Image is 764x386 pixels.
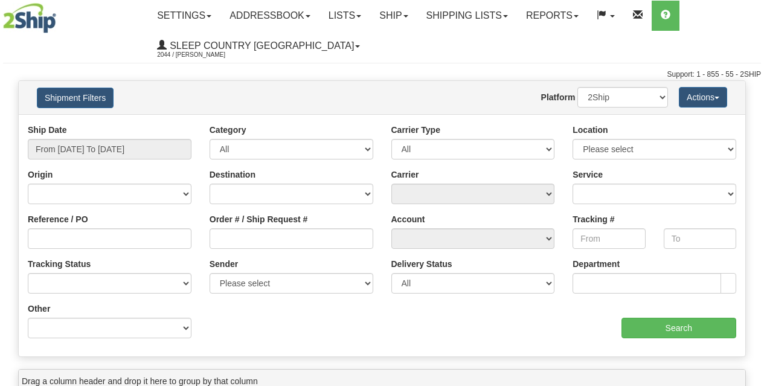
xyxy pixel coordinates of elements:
label: Delivery Status [391,258,452,270]
div: Support: 1 - 855 - 55 - 2SHIP [3,69,761,80]
img: logo2044.jpg [3,3,56,33]
label: Platform [541,91,576,103]
label: Other [28,303,50,315]
input: Search [621,318,737,338]
label: Location [573,124,608,136]
label: Carrier [391,169,419,181]
label: Tracking # [573,213,614,225]
input: To [664,228,736,249]
span: Sleep Country [GEOGRAPHIC_DATA] [167,40,354,51]
span: 2044 / [PERSON_NAME] [157,49,248,61]
a: Reports [517,1,588,31]
label: Account [391,213,425,225]
a: Lists [319,1,370,31]
label: Sender [210,258,238,270]
a: Settings [148,1,220,31]
label: Origin [28,169,53,181]
a: Addressbook [220,1,319,31]
label: Carrier Type [391,124,440,136]
button: Actions [679,87,727,108]
label: Ship Date [28,124,67,136]
label: Destination [210,169,255,181]
input: From [573,228,645,249]
label: Reference / PO [28,213,88,225]
a: Shipping lists [417,1,517,31]
a: Sleep Country [GEOGRAPHIC_DATA] 2044 / [PERSON_NAME] [148,31,369,61]
label: Category [210,124,246,136]
button: Shipment Filters [37,88,114,108]
label: Tracking Status [28,258,91,270]
a: Ship [370,1,417,31]
label: Order # / Ship Request # [210,213,308,225]
label: Department [573,258,620,270]
label: Service [573,169,603,181]
iframe: chat widget [736,131,763,254]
